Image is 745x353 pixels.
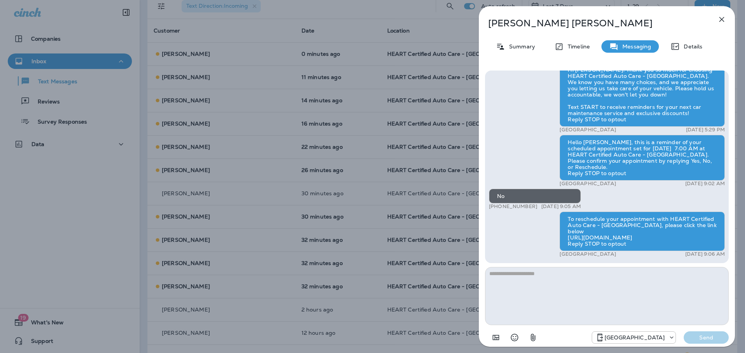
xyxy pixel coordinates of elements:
p: Details [680,43,702,50]
div: Hello [PERSON_NAME], this is a reminder of your scheduled appointment set for [DATE] 7:00 AM at H... [560,135,725,181]
p: Messaging [619,43,651,50]
div: No [489,189,581,203]
p: [GEOGRAPHIC_DATA] [560,251,616,257]
p: [GEOGRAPHIC_DATA] [560,181,616,187]
button: Add in a premade template [488,330,504,345]
p: [GEOGRAPHIC_DATA] [560,127,616,133]
p: [DATE] 9:06 AM [685,251,725,257]
p: [DATE] 5:29 PM [686,127,725,133]
p: Summary [505,43,535,50]
div: To reschedule your appointment with HEART Certified Auto Care - [GEOGRAPHIC_DATA], please click t... [560,212,725,251]
div: Hi [PERSON_NAME]! Thank you so much for choosing HEART Certified Auto Care - [GEOGRAPHIC_DATA]. W... [560,62,725,127]
p: [PERSON_NAME] [PERSON_NAME] [488,18,700,29]
p: [GEOGRAPHIC_DATA] [605,334,665,341]
button: Select an emoji [507,330,522,345]
p: [DATE] 9:02 AM [685,181,725,187]
p: [DATE] 9:05 AM [541,203,581,210]
p: Timeline [564,43,590,50]
p: [PHONE_NUMBER] [489,203,537,210]
div: +1 (847) 262-3704 [592,333,676,342]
